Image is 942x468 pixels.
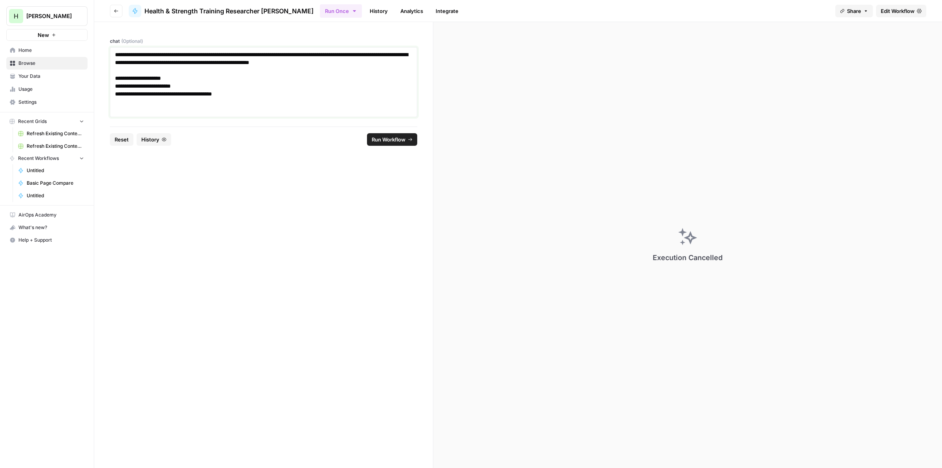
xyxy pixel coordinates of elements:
[396,5,428,17] a: Analytics
[121,38,143,45] span: (Optional)
[372,136,405,143] span: Run Workflow
[320,4,362,18] button: Run Once
[110,38,417,45] label: chat
[876,5,926,17] a: Edit Workflow
[18,60,84,67] span: Browse
[27,143,84,150] span: Refresh Existing Content [DATE]
[18,99,84,106] span: Settings
[15,164,88,177] a: Untitled
[6,6,88,26] button: Workspace: Hasbrook
[6,152,88,164] button: Recent Workflows
[14,11,18,21] span: H
[835,5,873,17] button: Share
[6,83,88,95] a: Usage
[367,133,417,146] button: Run Workflow
[144,6,314,16] span: Health & Strength Training Researcher [PERSON_NAME]
[129,5,314,17] a: Health & Strength Training Researcher [PERSON_NAME]
[6,29,88,41] button: New
[431,5,463,17] a: Integrate
[26,12,74,20] span: [PERSON_NAME]
[18,47,84,54] span: Home
[137,133,171,146] button: History
[6,57,88,70] a: Browse
[15,140,88,152] a: Refresh Existing Content [DATE]
[27,192,84,199] span: Untitled
[115,136,129,143] span: Reset
[15,189,88,202] a: Untitled
[6,209,88,221] a: AirOps Academy
[18,73,84,80] span: Your Data
[18,155,59,162] span: Recent Workflows
[18,211,84,218] span: AirOps Academy
[110,133,133,146] button: Reset
[141,136,159,143] span: History
[6,44,88,57] a: Home
[18,86,84,93] span: Usage
[847,7,861,15] span: Share
[365,5,392,17] a: History
[18,118,47,125] span: Recent Grids
[27,167,84,174] span: Untitled
[27,130,84,137] span: Refresh Existing Content [DATE]
[38,31,49,39] span: New
[15,127,88,140] a: Refresh Existing Content [DATE]
[27,180,84,187] span: Basic Page Compare
[881,7,915,15] span: Edit Workflow
[6,96,88,108] a: Settings
[6,70,88,83] a: Your Data
[6,221,88,234] button: What's new?
[6,234,88,246] button: Help + Support
[18,237,84,244] span: Help + Support
[15,177,88,189] a: Basic Page Compare
[6,116,88,127] button: Recent Grids
[653,252,723,263] div: Execution Cancelled
[7,222,87,233] div: What's new?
